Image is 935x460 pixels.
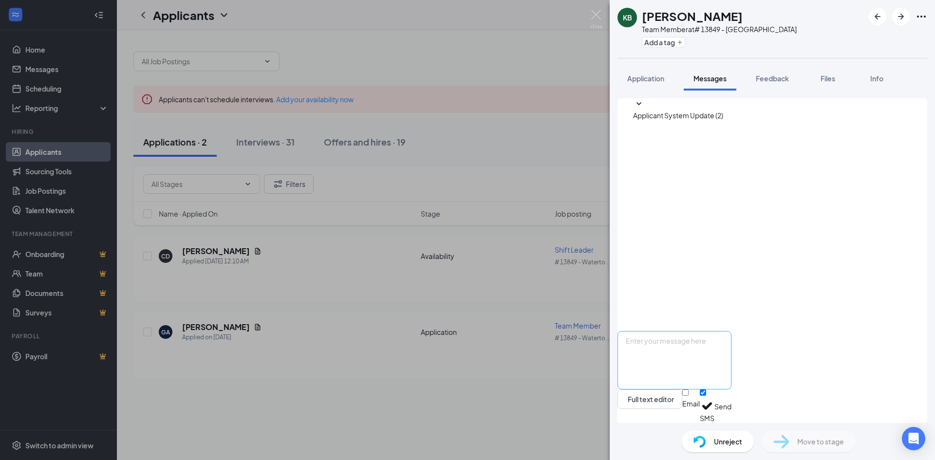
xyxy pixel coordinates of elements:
svg: Checkmark [700,399,714,413]
button: ArrowLeftNew [869,8,886,25]
span: Application [627,74,664,83]
span: Applicant System Update (2) [633,111,723,120]
svg: ArrowRight [895,11,907,22]
div: Email [682,399,700,408]
button: Full text editorPen [617,389,682,409]
div: Team Member at # 13849 - [GEOGRAPHIC_DATA] [642,24,797,34]
svg: Plus [677,39,683,45]
span: Messages [693,74,727,83]
span: Feedback [756,74,789,83]
span: Files [821,74,835,83]
button: PlusAdd a tag [642,37,685,47]
div: Open Intercom Messenger [902,427,925,450]
svg: ArrowLeftNew [872,11,883,22]
span: Unreject [714,436,742,447]
h1: [PERSON_NAME] [642,8,743,24]
input: Email [682,389,689,396]
div: KB [623,13,632,22]
span: Move to stage [797,436,844,447]
svg: SmallChevronDown [633,98,645,110]
button: Send [714,389,731,423]
svg: Ellipses [916,11,927,22]
button: SmallChevronDownApplicant System Update (2) [633,98,723,121]
div: SMS [700,413,714,423]
input: SMS [700,389,706,396]
button: ArrowRight [892,8,910,25]
span: Info [870,74,883,83]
